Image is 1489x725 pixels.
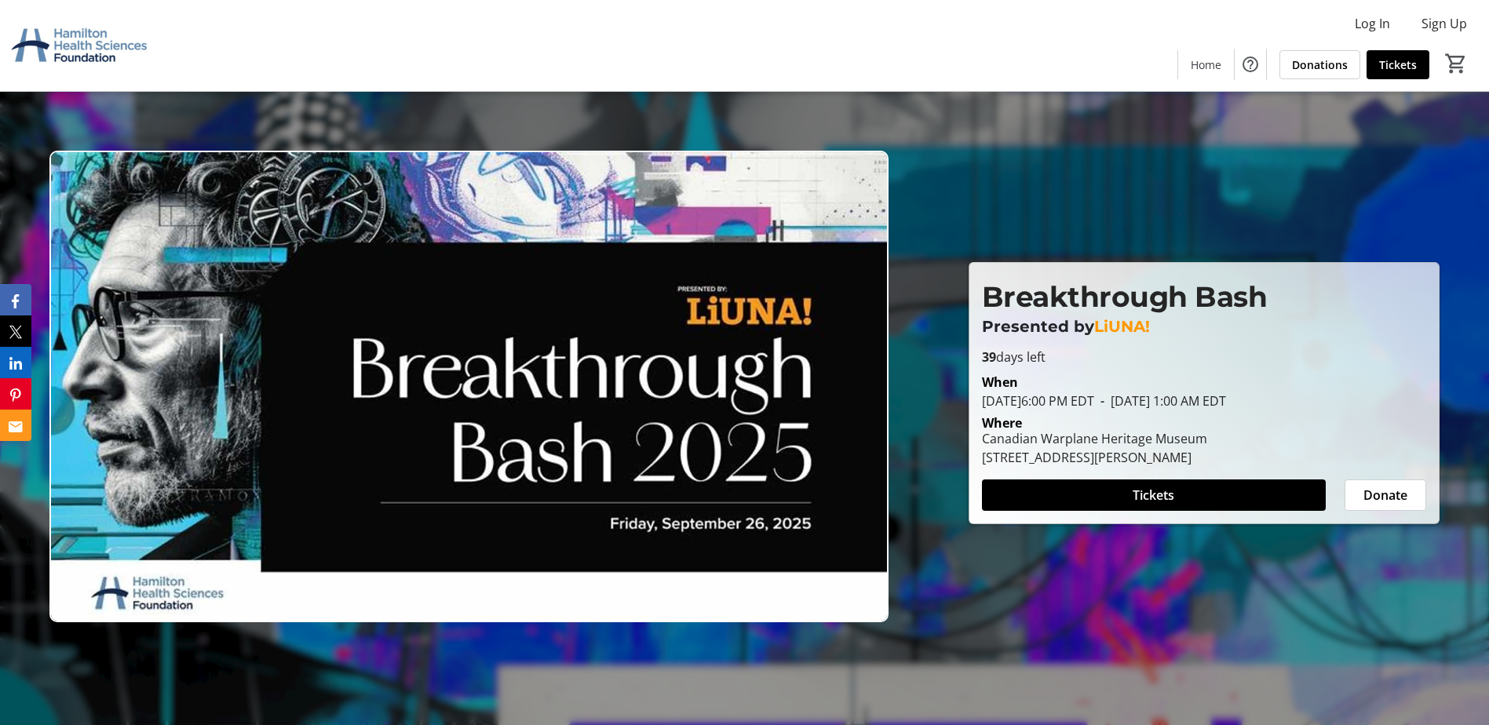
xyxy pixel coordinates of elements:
span: Sign Up [1421,14,1467,33]
img: Campaign CTA Media Photo [49,151,889,622]
button: Tickets [982,479,1326,511]
img: Hamilton Health Sciences Foundation's Logo [9,6,149,85]
div: Canadian Warplane Heritage Museum [982,429,1207,448]
div: [STREET_ADDRESS][PERSON_NAME] [982,448,1207,467]
a: Home [1178,50,1234,79]
button: Sign Up [1409,11,1480,36]
p: Breakthrough Bash [982,275,1426,318]
p: days left [982,348,1426,366]
button: Donate [1345,479,1426,511]
span: Donate [1363,486,1407,505]
span: 39 [982,348,996,366]
div: When [982,373,1018,392]
span: [DATE] 1:00 AM EDT [1094,392,1226,410]
button: Help [1235,49,1266,80]
span: LiUNA! [1094,317,1150,336]
a: Donations [1279,50,1360,79]
span: Donations [1292,56,1348,73]
span: Home [1191,56,1221,73]
a: Tickets [1367,50,1429,79]
span: Presented by [982,317,1094,336]
span: [DATE] 6:00 PM EDT [982,392,1094,410]
button: Log In [1342,11,1403,36]
span: Log In [1355,14,1390,33]
span: Tickets [1379,56,1417,73]
div: Where [982,417,1022,429]
button: Cart [1442,49,1470,78]
span: - [1094,392,1111,410]
span: Tickets [1133,486,1174,505]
